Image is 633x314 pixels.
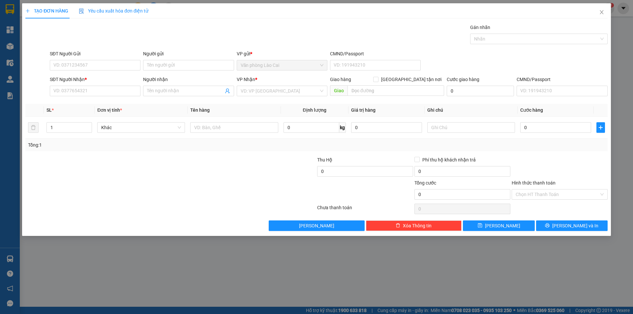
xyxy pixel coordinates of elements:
[303,107,326,113] span: Định lượng
[339,122,346,133] span: kg
[512,180,556,186] label: Hình thức thanh toán
[347,85,444,96] input: Dọc đường
[403,222,432,229] span: Xóa Thông tin
[330,85,347,96] span: Giao
[299,222,334,229] span: [PERSON_NAME]
[330,77,351,82] span: Giao hàng
[545,223,550,228] span: printer
[351,122,422,133] input: 0
[517,76,607,83] div: CMND/Passport
[470,25,490,30] label: Gán nhãn
[463,220,534,231] button: save[PERSON_NAME]
[520,107,543,113] span: Cước hàng
[237,50,327,57] div: VP gửi
[351,107,376,113] span: Giá trị hàng
[596,122,605,133] button: plus
[592,3,611,22] button: Close
[316,204,414,215] div: Chưa thanh toán
[50,76,140,83] div: SĐT Người Nhận
[597,125,605,130] span: plus
[330,50,421,57] div: CMND/Passport
[536,220,608,231] button: printer[PERSON_NAME] và In
[420,156,478,163] span: Phí thu hộ khách nhận trả
[414,180,436,186] span: Tổng cước
[225,88,230,94] span: user-add
[427,122,515,133] input: Ghi Chú
[50,50,140,57] div: SĐT Người Gửi
[478,223,482,228] span: save
[190,122,278,133] input: VD: Bàn, Ghế
[101,123,181,132] span: Khác
[25,8,68,14] span: TẠO ĐƠN HÀNG
[396,223,400,228] span: delete
[143,50,234,57] div: Người gửi
[28,122,39,133] button: delete
[79,9,84,14] img: icon
[190,107,210,113] span: Tên hàng
[269,220,365,231] button: [PERSON_NAME]
[97,107,122,113] span: Đơn vị tính
[143,76,234,83] div: Người nhận
[378,76,444,83] span: [GEOGRAPHIC_DATA] tận nơi
[366,220,462,231] button: deleteXóa Thông tin
[241,60,323,70] span: Văn phòng Lào Cai
[425,104,518,117] th: Ghi chú
[28,141,244,149] div: Tổng: 1
[237,77,255,82] span: VP Nhận
[25,9,30,13] span: plus
[485,222,520,229] span: [PERSON_NAME]
[447,77,479,82] label: Cước giao hàng
[46,107,52,113] span: SL
[447,86,514,96] input: Cước giao hàng
[599,10,604,15] span: close
[79,8,148,14] span: Yêu cầu xuất hóa đơn điện tử
[317,157,332,162] span: Thu Hộ
[552,222,598,229] span: [PERSON_NAME] và In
